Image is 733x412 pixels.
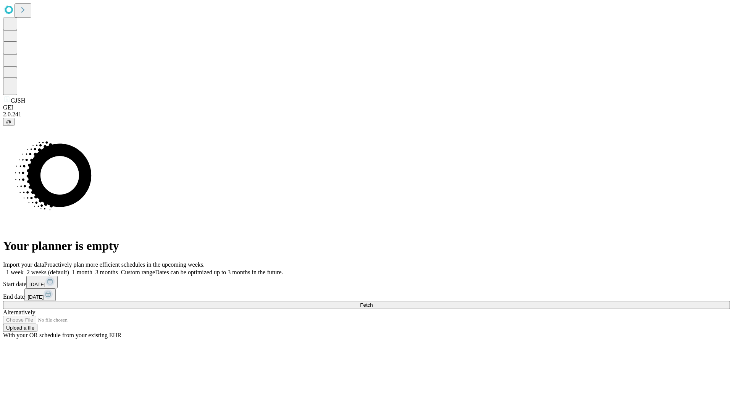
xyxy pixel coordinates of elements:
button: [DATE] [26,276,58,288]
span: Dates can be optimized up to 3 months in the future. [155,269,283,275]
button: Fetch [3,301,730,309]
div: Start date [3,276,730,288]
div: GEI [3,104,730,111]
span: Import your data [3,261,44,268]
button: @ [3,118,15,126]
span: Custom range [121,269,155,275]
button: [DATE] [24,288,56,301]
div: 2.0.241 [3,111,730,118]
button: Upload a file [3,324,37,332]
span: GJSH [11,97,25,104]
span: 3 months [95,269,118,275]
span: 1 month [72,269,92,275]
span: 2 weeks (default) [27,269,69,275]
span: Alternatively [3,309,35,315]
span: @ [6,119,11,125]
span: 1 week [6,269,24,275]
span: Proactively plan more efficient schedules in the upcoming weeks. [44,261,205,268]
span: With your OR schedule from your existing EHR [3,332,121,338]
span: [DATE] [29,282,45,287]
span: Fetch [360,302,373,308]
span: [DATE] [27,294,44,300]
div: End date [3,288,730,301]
h1: Your planner is empty [3,239,730,253]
